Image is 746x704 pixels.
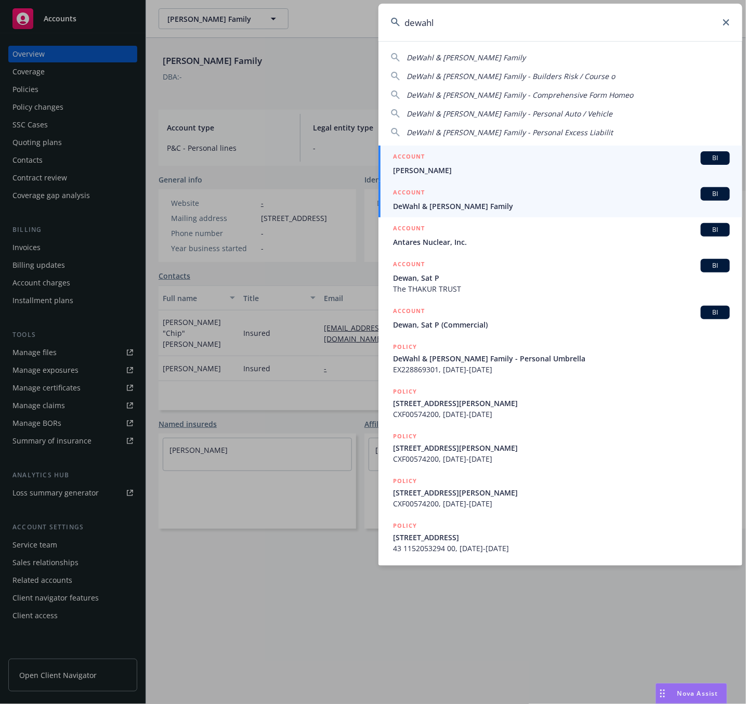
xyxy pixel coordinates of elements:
h5: POLICY [393,476,417,486]
a: ACCOUNTBI[PERSON_NAME] [378,146,742,181]
span: BI [705,153,726,163]
a: ACCOUNTBIDeWahl & [PERSON_NAME] Family [378,181,742,217]
span: Nova Assist [677,689,718,698]
span: BI [705,261,726,270]
span: CXF00574200, [DATE]-[DATE] [393,409,730,420]
h5: ACCOUNT [393,306,425,318]
span: BI [705,308,726,317]
span: [STREET_ADDRESS][PERSON_NAME] [393,487,730,498]
h5: POLICY [393,342,417,352]
input: Search... [378,4,742,41]
span: [PERSON_NAME] [393,165,730,176]
span: 43 1152053294 00, [DATE]-[DATE] [393,543,730,554]
a: POLICYDeWahl & [PERSON_NAME] Family - Personal UmbrellaEX228869301, [DATE]-[DATE] [378,336,742,381]
h5: POLICY [393,520,417,531]
a: POLICY[STREET_ADDRESS]43 1152053294 00, [DATE]-[DATE] [378,515,742,559]
span: DeWahl & [PERSON_NAME] Family [393,201,730,212]
a: ACCOUNTBIDewan, Sat PThe THAKUR TRUST [378,253,742,300]
a: POLICY[STREET_ADDRESS][PERSON_NAME]CXF00574200, [DATE]-[DATE] [378,381,742,425]
span: DeWahl & [PERSON_NAME] Family [407,53,526,62]
h5: ACCOUNT [393,151,425,164]
h5: POLICY [393,386,417,397]
span: DeWahl & [PERSON_NAME] Family - Comprehensive Form Homeo [407,90,633,100]
span: DeWahl & [PERSON_NAME] Family - Personal Auto / Vehicle [407,109,612,119]
span: [STREET_ADDRESS][PERSON_NAME] [393,442,730,453]
a: ACCOUNTBIAntares Nuclear, Inc. [378,217,742,253]
span: [STREET_ADDRESS][PERSON_NAME] [393,398,730,409]
span: Dewan, Sat P [393,272,730,283]
span: DeWahl & [PERSON_NAME] Family - Builders Risk / Course o [407,71,615,81]
h5: ACCOUNT [393,259,425,271]
span: Dewan, Sat P (Commercial) [393,319,730,330]
span: EX228869301, [DATE]-[DATE] [393,364,730,375]
div: Drag to move [656,684,669,703]
button: Nova Assist [656,683,727,704]
a: POLICY[STREET_ADDRESS][PERSON_NAME]CXF00574200, [DATE]-[DATE] [378,470,742,515]
span: The THAKUR TRUST [393,283,730,294]
span: CXF00574200, [DATE]-[DATE] [393,453,730,464]
span: DeWahl & [PERSON_NAME] Family - Personal Excess Liabilit [407,127,613,137]
a: POLICY[STREET_ADDRESS][PERSON_NAME]CXF00574200, [DATE]-[DATE] [378,425,742,470]
span: [STREET_ADDRESS] [393,532,730,543]
span: Antares Nuclear, Inc. [393,237,730,247]
span: BI [705,225,726,234]
h5: POLICY [393,431,417,441]
span: BI [705,189,726,199]
h5: ACCOUNT [393,187,425,200]
span: CXF00574200, [DATE]-[DATE] [393,498,730,509]
h5: ACCOUNT [393,223,425,236]
a: ACCOUNTBIDewan, Sat P (Commercial) [378,300,742,336]
span: DeWahl & [PERSON_NAME] Family - Personal Umbrella [393,353,730,364]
